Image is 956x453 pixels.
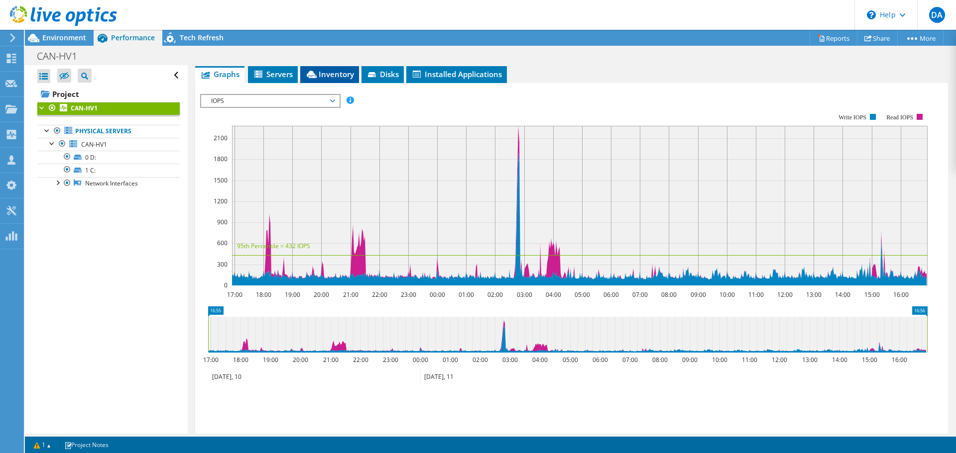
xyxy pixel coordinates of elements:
a: More [897,30,944,46]
a: 1 C: [37,164,180,177]
text: 07:00 [622,356,638,364]
text: 09:00 [682,356,698,364]
text: 06:00 [593,356,608,364]
text: 04:00 [532,356,548,364]
text: 05:00 [563,356,578,364]
a: Project Notes [57,439,116,451]
text: 1500 [214,176,228,184]
text: 2100 [214,134,228,142]
b: CAN-HV1 [71,104,98,112]
text: 11:00 [748,290,764,299]
text: 00:00 [430,290,445,299]
text: 03:00 [502,356,518,364]
a: Network Interfaces [37,177,180,190]
text: 10:00 [719,290,735,299]
text: 19:00 [285,290,300,299]
text: 95th Percentile = 432 IOPS [237,242,310,250]
text: 18:00 [256,290,271,299]
text: 20:00 [293,356,308,364]
text: 0 [224,281,228,289]
span: IOPS [206,95,334,107]
text: 13:00 [802,356,818,364]
text: 08:00 [652,356,668,364]
span: DA [929,7,945,23]
text: 16:00 [893,290,909,299]
text: 1800 [214,155,228,163]
text: Read IOPS [887,114,914,121]
text: 13:00 [806,290,822,299]
span: Servers [253,69,293,79]
text: 22:00 [353,356,368,364]
text: 12:00 [777,290,793,299]
a: Share [857,30,898,46]
text: 09:00 [691,290,706,299]
text: 23:00 [383,356,398,364]
span: Disks [366,69,399,79]
span: Installed Applications [411,69,502,79]
text: 02:00 [487,290,503,299]
a: 0 D: [37,151,180,164]
text: 00:00 [413,356,428,364]
text: 07:00 [632,290,648,299]
a: Physical Servers [37,125,180,138]
text: 17:00 [203,356,219,364]
text: 02:00 [473,356,488,364]
text: 04:00 [546,290,561,299]
svg: \n [867,10,876,19]
a: Reports [810,30,857,46]
text: 21:00 [323,356,339,364]
span: Inventory [305,69,354,79]
span: Performance [111,33,155,42]
text: 15:00 [864,290,880,299]
text: 14:00 [835,290,850,299]
text: 15:00 [862,356,877,364]
span: Tech Refresh [180,33,224,42]
text: 17:00 [227,290,242,299]
h1: CAN-HV1 [32,51,93,62]
text: 03:00 [517,290,532,299]
text: 20:00 [314,290,329,299]
text: Write IOPS [838,114,866,121]
text: 05:00 [575,290,590,299]
text: 12:00 [772,356,787,364]
text: 1200 [214,197,228,205]
text: 08:00 [661,290,677,299]
text: 06:00 [603,290,619,299]
text: 21:00 [343,290,358,299]
a: Project [37,86,180,102]
text: 300 [217,260,228,269]
text: 10:00 [712,356,727,364]
text: 600 [217,239,228,247]
span: CAN-HV1 [81,140,107,149]
text: 23:00 [401,290,416,299]
a: CAN-HV1 [37,102,180,115]
text: 16:00 [892,356,907,364]
a: 1 [27,439,58,451]
text: 01:00 [459,290,474,299]
span: Environment [42,33,86,42]
text: 19:00 [263,356,278,364]
text: 22:00 [372,290,387,299]
text: 900 [217,218,228,226]
text: 11:00 [742,356,757,364]
text: 01:00 [443,356,458,364]
a: CAN-HV1 [37,138,180,151]
span: Graphs [200,69,239,79]
text: 18:00 [233,356,248,364]
text: 14:00 [832,356,847,364]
